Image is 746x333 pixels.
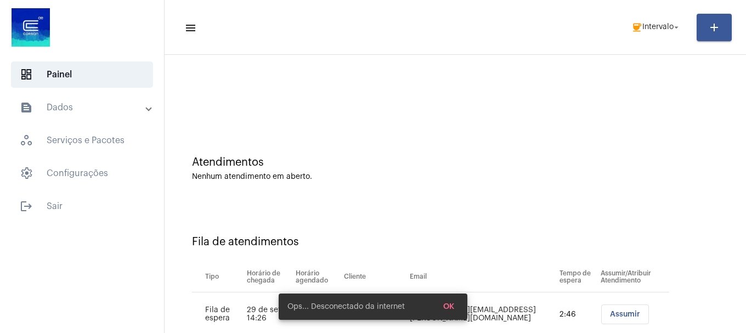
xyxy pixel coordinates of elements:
span: sidenav icon [20,68,33,81]
mat-icon: add [708,21,721,34]
mat-chip-list: selection [601,304,669,324]
span: sidenav icon [20,134,33,147]
th: Horário agendado [293,262,342,292]
span: Intervalo [642,24,674,31]
th: Assumir/Atribuir Atendimento [598,262,669,292]
span: Sair [11,193,153,219]
div: Atendimentos [192,156,719,168]
mat-panel-title: Dados [20,101,146,114]
mat-icon: sidenav icon [20,200,33,213]
th: Email [407,262,556,292]
span: OK [443,303,454,311]
span: Painel [11,61,153,88]
span: sidenav icon [20,167,33,180]
th: Horário de chegada [244,262,293,292]
mat-icon: sidenav icon [20,101,33,114]
button: Assumir [601,304,649,324]
div: Nenhum atendimento em aberto. [192,173,719,181]
mat-icon: arrow_drop_down [671,22,681,32]
span: Ops... Desconectado da internet [287,301,405,312]
span: Configurações [11,160,153,187]
button: OK [434,297,463,317]
img: d4669ae0-8c07-2337-4f67-34b0df7f5ae4.jpeg [9,5,53,49]
mat-expansion-panel-header: sidenav iconDados [7,94,164,121]
th: Cliente [341,262,407,292]
mat-icon: coffee [631,22,642,33]
th: Tipo [192,262,244,292]
span: Serviços e Pacotes [11,127,153,154]
mat-icon: sidenav icon [184,21,195,35]
span: Assumir [610,311,640,318]
button: Intervalo [625,16,688,38]
th: Tempo de espera [557,262,598,292]
div: Fila de atendimentos [192,236,719,248]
